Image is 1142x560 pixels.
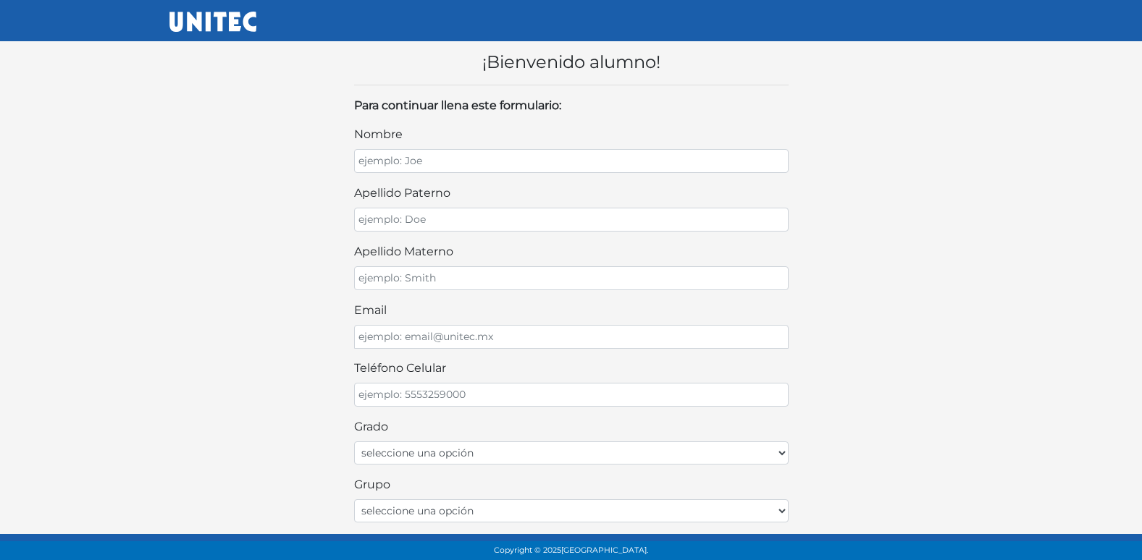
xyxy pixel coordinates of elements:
input: ejemplo: email@unitec.mx [354,325,789,349]
span: [GEOGRAPHIC_DATA]. [561,546,648,555]
input: ejemplo: Doe [354,208,789,232]
input: ejemplo: Joe [354,149,789,173]
label: apellido paterno [354,184,450,202]
input: ejemplo: Smith [354,266,789,290]
label: Grupo [354,476,390,493]
h4: ¡Bienvenido alumno! [354,52,789,73]
label: apellido materno [354,243,453,260]
label: nombre [354,126,403,143]
label: Grado [354,418,388,436]
p: Para continuar llena este formulario: [354,97,789,114]
label: teléfono celular [354,360,446,377]
input: ejemplo: 5553259000 [354,383,789,407]
label: email [354,302,387,319]
img: UNITEC [169,12,256,32]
